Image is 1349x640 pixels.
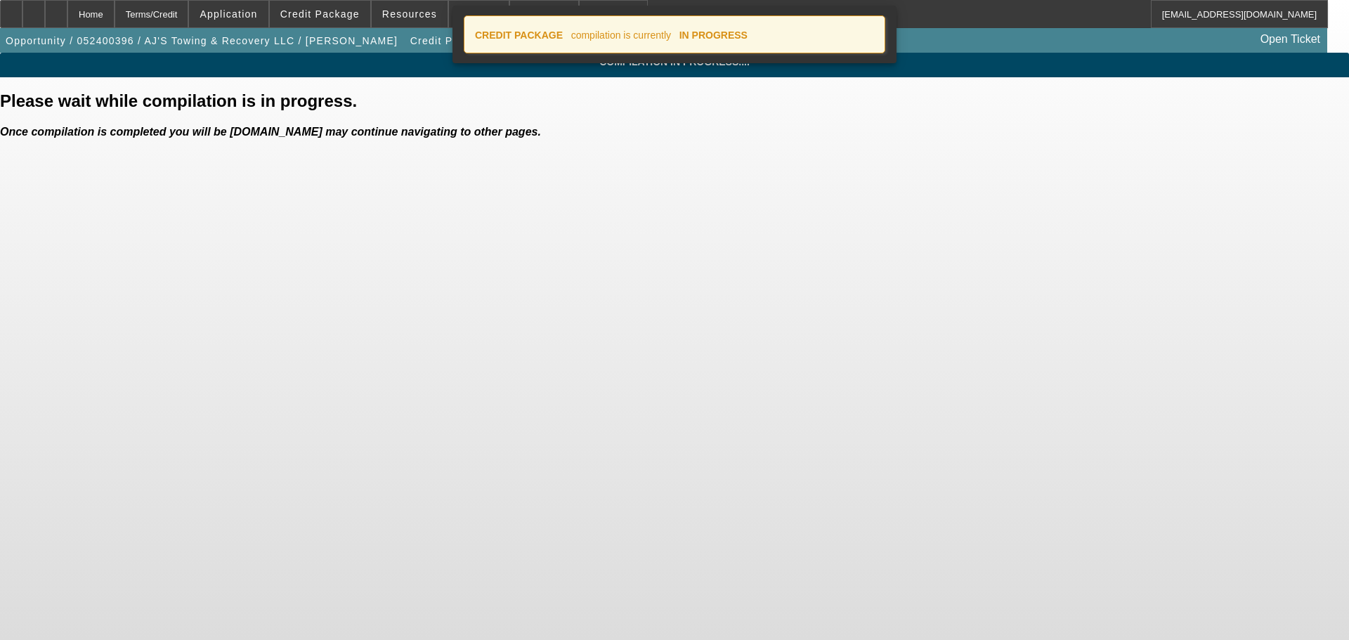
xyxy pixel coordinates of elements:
strong: CREDIT PACKAGE [475,30,563,41]
button: Credit Package [407,28,493,53]
span: Compilation in progress.... [11,56,1338,67]
button: Credit Package [270,1,370,27]
span: Opportunity / 052400396 / AJ'S Towing & Recovery LLC / [PERSON_NAME] [6,35,398,46]
span: compilation is currently [571,30,671,41]
strong: IN PROGRESS [679,30,748,41]
button: Resources [372,1,448,27]
span: Credit Package [280,8,360,20]
span: Credit Package [410,35,490,46]
button: Application [189,1,268,27]
span: Application [200,8,257,20]
span: Resources [382,8,437,20]
a: Open Ticket [1255,27,1326,51]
